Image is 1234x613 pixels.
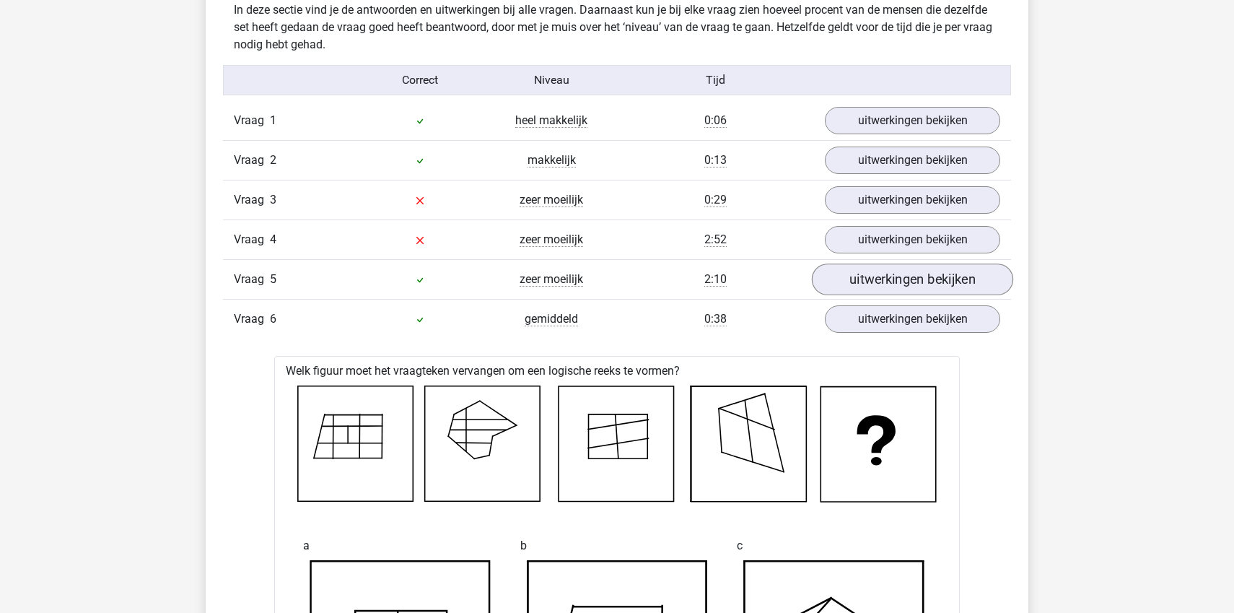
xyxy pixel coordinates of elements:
[825,107,1000,134] a: uitwerkingen bekijken
[270,193,276,206] span: 3
[520,272,583,287] span: zeer moeilijk
[234,112,270,129] span: Vraag
[704,193,727,207] span: 0:29
[617,71,814,89] div: Tijd
[234,231,270,248] span: Vraag
[520,193,583,207] span: zeer moeilijk
[270,113,276,127] span: 1
[825,186,1000,214] a: uitwerkingen bekijken
[704,272,727,287] span: 2:10
[825,305,1000,333] a: uitwerkingen bekijken
[234,191,270,209] span: Vraag
[812,264,1013,295] a: uitwerkingen bekijken
[704,232,727,247] span: 2:52
[704,312,727,326] span: 0:38
[525,312,578,326] span: gemiddeld
[515,113,587,128] span: heel makkelijk
[303,531,310,560] span: a
[355,71,486,89] div: Correct
[520,531,527,560] span: b
[270,232,276,246] span: 4
[270,312,276,326] span: 6
[825,226,1000,253] a: uitwerkingen bekijken
[270,272,276,286] span: 5
[704,113,727,128] span: 0:06
[737,531,743,560] span: c
[223,1,1011,53] div: In deze sectie vind je de antwoorden en uitwerkingen bij alle vragen. Daarnaast kun je bij elke v...
[234,310,270,328] span: Vraag
[234,271,270,288] span: Vraag
[825,147,1000,174] a: uitwerkingen bekijken
[520,232,583,247] span: zeer moeilijk
[234,152,270,169] span: Vraag
[704,153,727,168] span: 0:13
[270,153,276,167] span: 2
[486,71,617,89] div: Niveau
[528,153,576,168] span: makkelijk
